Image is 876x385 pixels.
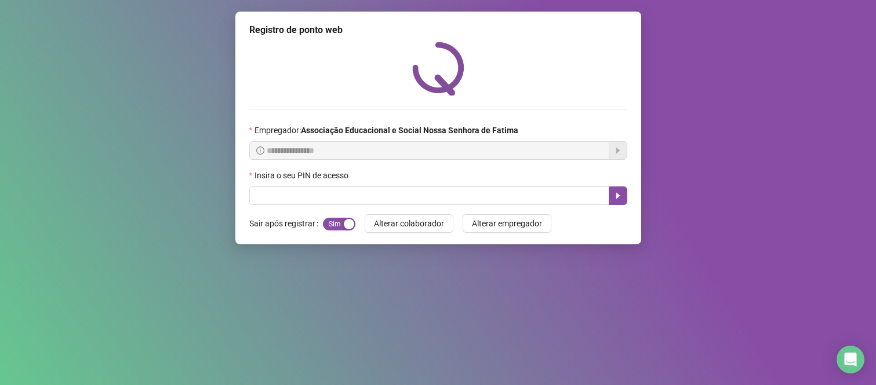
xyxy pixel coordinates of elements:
label: Sair após registrar [249,214,323,233]
span: Alterar colaborador [374,217,444,230]
strong: Associação Educacional e Social Nossa Senhora de Fatima [301,126,518,135]
button: Alterar colaborador [365,214,453,233]
span: info-circle [256,146,264,155]
div: Registro de ponto web [249,23,627,37]
span: Alterar empregador [472,217,542,230]
button: Alterar empregador [463,214,551,233]
span: caret-right [613,191,623,200]
span: Empregador : [255,124,518,137]
label: Insira o seu PIN de acesso [249,169,356,182]
div: Open Intercom Messenger [837,346,864,373]
img: QRPoint [412,42,464,96]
